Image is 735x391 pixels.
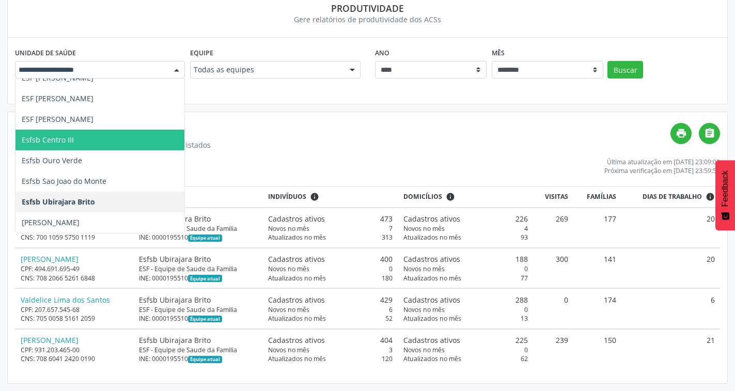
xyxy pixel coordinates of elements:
[268,305,393,314] div: 6
[534,186,574,208] th: Visitas
[607,61,643,79] button: Buscar
[403,233,528,242] div: 93
[268,294,325,305] span: Cadastros ativos
[268,314,326,323] span: Atualizados no mês
[534,248,574,288] td: 300
[604,166,720,175] div: Próxima verificação em [DATE] 23:59:59
[21,295,110,305] a: Valdelice Lima dos Santos
[268,354,393,363] div: 120
[574,208,621,248] td: 177
[268,346,393,354] div: 3
[268,346,309,354] span: Novos no mês
[188,316,222,323] span: Esta é a equipe atual deste Agente
[403,314,461,323] span: Atualizados no mês
[15,139,670,150] div: Somente agentes ativos no mês selecionado são listados
[22,217,80,227] span: [PERSON_NAME]
[15,45,76,61] label: Unidade de saúde
[139,213,257,224] div: Esfsb Ubirajara Brito
[403,274,528,283] div: 77
[268,274,393,283] div: 180
[403,305,528,314] div: 0
[403,294,460,305] span: Cadastros ativos
[403,274,461,283] span: Atualizados no mês
[188,275,222,282] span: Esta é a equipe atual deste Agente
[403,294,528,305] div: 288
[268,335,325,346] span: Cadastros ativos
[268,224,309,233] span: Novos no mês
[534,208,574,248] td: 269
[188,356,222,363] span: Esta é a equipe atual deste Agente
[139,354,257,363] div: INE: 0000195510
[446,192,455,201] i: <div class="text-left"> <div> <strong>Cadastros ativos:</strong> Cadastros que estão vinculados a...
[268,354,326,363] span: Atualizados no mês
[268,254,325,264] span: Cadastros ativos
[704,128,715,139] i: 
[403,224,445,233] span: Novos no mês
[268,213,393,224] div: 473
[21,264,129,273] div: CPF: 494.691.695-49
[721,170,730,207] span: Feedback
[715,160,735,230] button: Feedback - Mostrar pesquisa
[134,186,263,208] th: Lotação
[139,314,257,323] div: INE: 0000195510
[403,264,528,273] div: 0
[21,335,79,345] a: [PERSON_NAME]
[22,197,95,207] span: Esfsb Ubirajara Brito
[21,233,129,242] div: CNS: 700 1059 5750 1119
[643,192,702,201] span: Dias de trabalho
[403,305,445,314] span: Novos no mês
[15,123,670,136] h4: Relatório de produtividade
[22,176,106,186] span: Esfsb Sao Joao do Monte
[670,123,692,144] a: print
[268,264,393,273] div: 0
[403,213,460,224] span: Cadastros ativos
[22,114,93,124] span: ESF [PERSON_NAME]
[22,93,93,103] span: ESF [PERSON_NAME]
[403,233,461,242] span: Atualizados no mês
[403,213,528,224] div: 226
[621,248,720,288] td: 20
[139,274,257,283] div: INE: 0000195510
[139,346,257,354] div: ESF - Equipe de Saude da Familia
[268,294,393,305] div: 429
[21,314,129,323] div: CNS: 705 0058 5161 2059
[403,354,528,363] div: 62
[621,208,720,248] td: 20
[22,135,74,145] span: Esfsb Centro III
[268,224,393,233] div: 7
[188,234,222,242] span: Esta é a equipe atual deste Agente
[621,329,720,369] td: 21
[676,128,687,139] i: print
[139,335,257,346] div: Esfsb Ubirajara Brito
[574,329,621,369] td: 150
[190,45,213,61] label: Equipe
[403,346,445,354] span: Novos no mês
[21,305,129,314] div: CPF: 207.657.545-68
[268,233,326,242] span: Atualizados no mês
[604,158,720,166] div: Última atualização em [DATE] 23:09:02
[403,254,528,264] div: 188
[403,314,528,323] div: 13
[268,314,393,323] div: 52
[403,254,460,264] span: Cadastros ativos
[403,335,528,346] div: 225
[403,264,445,273] span: Novos no mês
[268,264,309,273] span: Novos no mês
[574,186,621,208] th: Famílias
[268,305,309,314] span: Novos no mês
[139,254,257,264] div: Esfsb Ubirajara Brito
[574,288,621,329] td: 174
[21,346,129,354] div: CPF: 931.203.465-00
[403,224,528,233] div: 4
[403,346,528,354] div: 0
[21,274,129,283] div: CNS: 708 2066 5261 6848
[139,305,257,314] div: ESF - Equipe de Saude da Familia
[534,288,574,329] td: 0
[403,354,461,363] span: Atualizados no mês
[574,248,621,288] td: 141
[268,335,393,346] div: 404
[21,254,79,264] a: [PERSON_NAME]
[139,294,257,305] div: Esfsb Ubirajara Brito
[15,14,720,25] div: Gere relatórios de produtividade dos ACSs
[268,213,325,224] span: Cadastros ativos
